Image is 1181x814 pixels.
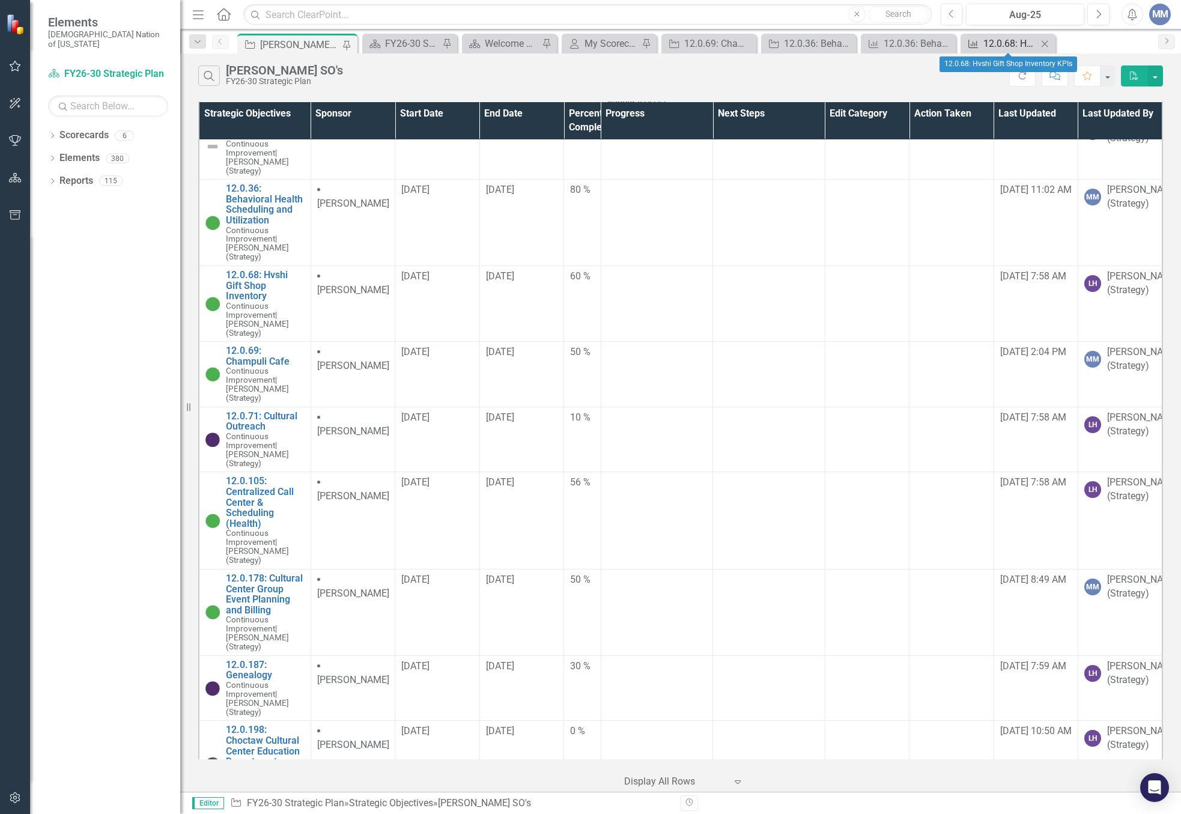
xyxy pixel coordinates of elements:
[59,129,109,142] a: Scorecards
[1107,573,1179,601] div: [PERSON_NAME] (Strategy)
[601,114,712,180] td: Double-Click to Edit
[192,797,224,809] span: Editor
[601,569,712,655] td: Double-Click to Edit
[226,183,305,225] a: 12.0.36: Behavioral Health Scheduling and Utilization
[317,425,389,437] span: [PERSON_NAME]
[275,624,277,633] span: |
[199,569,311,655] td: Double-Click to Edit Right Click for Context Menu
[226,431,275,450] span: Continuous Improvement
[909,114,994,180] td: Double-Click to Edit
[115,130,134,141] div: 6
[311,569,395,655] td: Double-Click to Edit
[226,302,305,338] small: [PERSON_NAME] (Strategy)
[570,724,595,738] div: 0 %
[764,36,853,51] a: 12.0.36: Behavioral Health Scheduling and Utilization
[438,797,531,809] div: [PERSON_NAME] SO's
[1000,660,1072,673] div: [DATE] 7:59 AM
[713,407,825,472] td: Double-Click to Edit
[479,407,563,472] td: Double-Click to Edit
[909,721,994,807] td: Double-Click to Edit
[401,412,430,423] span: [DATE]
[275,375,277,384] span: |
[1084,189,1101,205] div: MM
[564,569,601,655] td: Double-Click to Edit
[226,345,305,366] a: 12.0.69: Champuli Cafe
[205,605,220,619] img: CI Action Plan Approved/In Progress
[311,114,395,180] td: Double-Click to Edit
[226,64,343,77] div: [PERSON_NAME] SO's
[311,180,395,266] td: Double-Click to Edit
[564,114,601,180] td: Double-Click to Edit
[106,153,129,163] div: 380
[199,407,311,472] td: Double-Click to Edit Right Click for Context Menu
[601,655,712,721] td: Double-Click to Edit
[479,655,563,721] td: Double-Click to Edit
[226,226,305,262] small: [PERSON_NAME] (Strategy)
[486,725,514,737] span: [DATE]
[99,176,123,186] div: 115
[485,36,539,51] div: Welcome Page
[365,36,439,51] a: FY26-30 Strategic Plan
[713,569,825,655] td: Double-Click to Edit
[199,342,311,407] td: Double-Click to Edit Right Click for Context Menu
[1149,4,1171,25] div: MM
[205,216,220,230] img: CI Action Plan Approved/In Progress
[970,8,1080,22] div: Aug-25
[401,346,430,357] span: [DATE]
[59,151,100,165] a: Elements
[479,342,563,407] td: Double-Click to Edit
[395,266,479,341] td: Double-Click to Edit
[909,266,994,341] td: Double-Click to Edit
[825,721,909,807] td: Double-Click to Edit
[564,472,601,569] td: Double-Click to Edit
[864,36,953,51] a: 12.0.36: Behavioral Health Scheduling & Utilization KPIs
[199,180,311,266] td: Double-Click to Edit Right Click for Context Menu
[226,432,305,468] small: [PERSON_NAME] (Strategy)
[205,433,220,447] img: CI In Progress
[909,472,994,569] td: Double-Click to Edit
[275,148,277,157] span: |
[825,569,909,655] td: Double-Click to Edit
[1084,351,1101,368] div: MM
[243,4,931,25] input: Search ClearPoint...
[601,266,712,341] td: Double-Click to Edit
[401,270,430,282] span: [DATE]
[1084,416,1101,433] div: LH
[48,67,168,81] a: FY26-30 Strategic Plan
[486,574,514,585] span: [DATE]
[205,514,220,528] img: CI Action Plan Approved/In Progress
[48,29,168,49] small: [DEMOGRAPHIC_DATA] Nation of [US_STATE]
[1084,275,1101,292] div: LH
[479,266,563,341] td: Double-Click to Edit
[1107,476,1179,503] div: [PERSON_NAME] (Strategy)
[395,114,479,180] td: Double-Click to Edit
[199,472,311,569] td: Double-Click to Edit Right Click for Context Menu
[713,180,825,266] td: Double-Click to Edit
[884,36,953,51] div: 12.0.36: Behavioral Health Scheduling & Utilization KPIs
[230,797,672,810] div: » »
[825,472,909,569] td: Double-Click to Edit
[479,472,563,569] td: Double-Click to Edit
[825,266,909,341] td: Double-Click to Edit
[401,725,430,737] span: [DATE]
[395,472,479,569] td: Double-Click to Edit
[966,4,1084,25] button: Aug-25
[1000,183,1072,197] div: [DATE] 11:02 AM
[226,366,275,384] span: Continuous Improvement
[226,615,305,651] small: [PERSON_NAME] (Strategy)
[317,284,389,296] span: [PERSON_NAME]
[784,36,853,51] div: 12.0.36: Behavioral Health Scheduling and Utilization
[479,114,563,180] td: Double-Click to Edit
[205,681,220,696] img: CI In Progress
[584,36,639,51] div: My Scorecard
[486,346,514,357] span: [DATE]
[713,472,825,569] td: Double-Click to Edit
[713,266,825,341] td: Double-Click to Edit
[6,14,27,35] img: ClearPoint Strategy
[311,407,395,472] td: Double-Click to Edit
[564,407,601,472] td: Double-Click to Edit
[275,689,277,699] span: |
[395,342,479,407] td: Double-Click to Edit
[226,615,275,633] span: Continuous Improvement
[1084,579,1101,595] div: MM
